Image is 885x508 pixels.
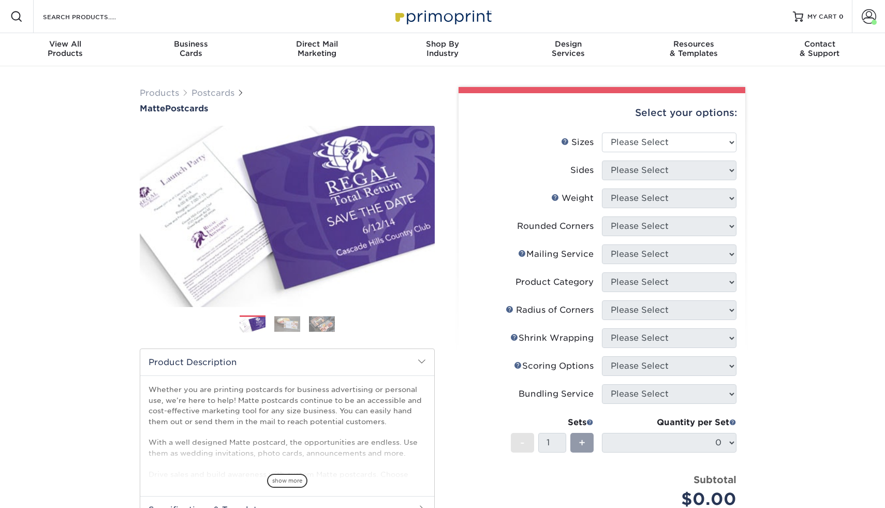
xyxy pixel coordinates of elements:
div: Services [505,39,631,58]
div: Mailing Service [518,248,594,260]
span: + [579,435,585,451]
div: Quantity per Set [602,416,736,429]
strong: Subtotal [694,474,736,485]
span: View All [3,39,128,49]
a: DesignServices [505,33,631,66]
a: MattePostcards [140,104,435,113]
span: - [520,435,525,451]
div: Sets [511,416,594,429]
span: Business [128,39,254,49]
span: 0 [839,13,844,20]
div: Product Category [515,276,594,288]
span: Matte [140,104,165,113]
img: Postcards 01 [240,316,265,334]
div: Weight [551,192,594,205]
img: Matte 01 [140,114,435,318]
a: Direct MailMarketing [254,33,380,66]
span: show more [267,474,307,488]
a: View AllProducts [3,33,128,66]
div: Sides [570,164,594,177]
img: Postcards 02 [274,316,300,332]
div: & Support [757,39,882,58]
div: Rounded Corners [517,220,594,233]
div: Radius of Corners [506,304,594,316]
div: Shrink Wrapping [510,332,594,344]
a: Shop ByIndustry [380,33,506,66]
div: Scoring Options [514,360,594,372]
div: Cards [128,39,254,58]
div: & Templates [631,39,757,58]
a: Products [140,88,179,98]
div: Products [3,39,128,58]
img: Postcards 03 [309,316,335,332]
div: Sizes [561,136,594,149]
span: Direct Mail [254,39,380,49]
span: Shop By [380,39,506,49]
span: MY CART [807,12,837,21]
img: Primoprint [391,5,494,27]
a: BusinessCards [128,33,254,66]
a: Postcards [191,88,234,98]
span: Contact [757,39,882,49]
div: Bundling Service [519,388,594,400]
a: Contact& Support [757,33,882,66]
h1: Postcards [140,104,435,113]
h2: Product Description [140,349,434,375]
a: Resources& Templates [631,33,757,66]
div: Industry [380,39,506,58]
div: Marketing [254,39,380,58]
input: SEARCH PRODUCTS..... [42,10,143,23]
span: Resources [631,39,757,49]
span: Design [505,39,631,49]
div: Select your options: [467,93,737,133]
